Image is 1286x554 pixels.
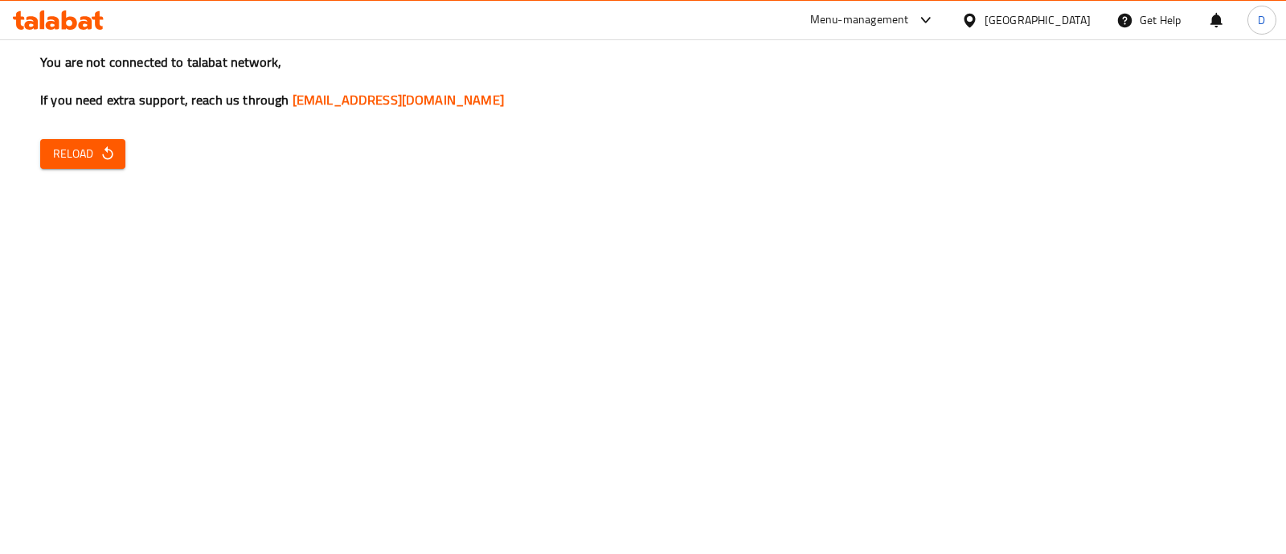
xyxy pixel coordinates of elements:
[40,53,1246,109] h3: You are not connected to talabat network, If you need extra support, reach us through
[293,88,504,112] a: [EMAIL_ADDRESS][DOMAIN_NAME]
[40,139,125,169] button: Reload
[810,10,909,30] div: Menu-management
[1258,11,1265,29] span: D
[53,144,113,164] span: Reload
[985,11,1091,29] div: [GEOGRAPHIC_DATA]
